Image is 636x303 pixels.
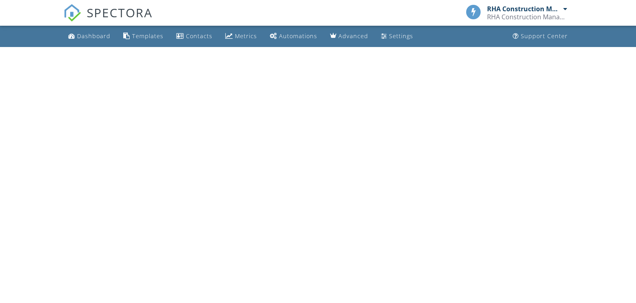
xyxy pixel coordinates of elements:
div: Settings [389,32,413,40]
div: RHA Construction Management Group, LLC [487,5,561,13]
a: Dashboard [65,29,114,44]
a: Support Center [510,29,571,44]
div: RHA Construction Management Group LLC [487,13,567,21]
div: Automations [279,32,317,40]
div: Dashboard [77,32,110,40]
div: Templates [132,32,163,40]
a: Templates [120,29,167,44]
a: SPECTORA [63,11,153,28]
a: Settings [378,29,416,44]
div: Advanced [338,32,368,40]
a: Contacts [173,29,216,44]
span: SPECTORA [87,4,153,21]
a: Automations (Basic) [267,29,320,44]
div: Contacts [186,32,212,40]
img: The Best Home Inspection Software - Spectora [63,4,81,22]
div: Metrics [235,32,257,40]
a: Advanced [327,29,371,44]
a: Metrics [222,29,260,44]
div: Support Center [521,32,568,40]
